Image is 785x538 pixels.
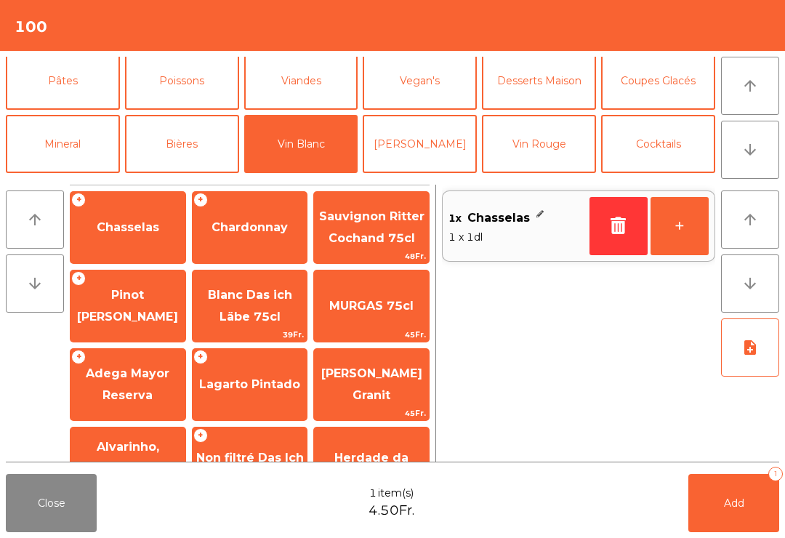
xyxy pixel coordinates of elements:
button: Desserts Maison [482,52,596,110]
span: Chardonnay [212,220,288,234]
span: Adega Mayor Reserva [86,366,169,402]
button: arrow_downward [721,254,779,313]
button: Add1 [688,474,779,532]
span: Pinot [PERSON_NAME] [77,288,178,324]
span: Blanc Das ich Läbe 75cl [208,288,292,324]
span: + [71,193,86,207]
div: 1 [768,467,783,481]
button: Mineral [6,115,120,173]
button: Pâtes [6,52,120,110]
span: MURGAS 75cl [329,299,414,313]
span: item(s) [378,486,414,501]
i: note_add [741,339,759,356]
span: 1x [448,207,462,229]
span: Add [724,497,744,510]
button: Coupes Glacés [601,52,715,110]
button: arrow_upward [6,190,64,249]
span: 45Fr. [314,328,429,342]
button: Close [6,474,97,532]
span: 1 [369,486,377,501]
h4: 100 [15,16,47,38]
span: Herdade da Amada [334,451,408,486]
span: 1 x 1dl [448,229,584,245]
button: + [651,197,709,255]
button: arrow_downward [721,121,779,179]
span: + [193,350,208,364]
span: + [193,193,208,207]
button: Poissons [125,52,239,110]
span: Alvarinho, Varanda do Conde [92,440,164,498]
span: Non filtré Das Ich Läbe [196,451,304,486]
span: + [71,271,86,286]
span: Lagarto Pintado [199,377,300,391]
span: + [193,428,208,443]
span: 4.50Fr. [369,501,414,521]
i: arrow_downward [741,275,759,292]
span: 45Fr. [314,406,429,420]
button: note_add [721,318,779,377]
button: Vin Blanc [244,115,358,173]
button: arrow_upward [721,57,779,115]
button: Vegan's [363,52,477,110]
i: arrow_upward [741,77,759,95]
button: Viandes [244,52,358,110]
i: arrow_upward [741,211,759,228]
button: [PERSON_NAME] [363,115,477,173]
button: arrow_downward [6,254,64,313]
button: Cocktails [601,115,715,173]
button: arrow_upward [721,190,779,249]
span: Sauvignon Ritter Cochand 75cl [319,209,424,245]
span: 48Fr. [314,249,429,263]
i: arrow_upward [26,211,44,228]
span: 39Fr. [193,328,307,342]
i: arrow_downward [26,275,44,292]
i: arrow_downward [741,141,759,158]
span: Chasselas [97,220,159,234]
button: Bières [125,115,239,173]
span: + [71,350,86,364]
button: Vin Rouge [482,115,596,173]
span: Chasselas [467,207,530,229]
span: [PERSON_NAME] Granit [321,366,422,402]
